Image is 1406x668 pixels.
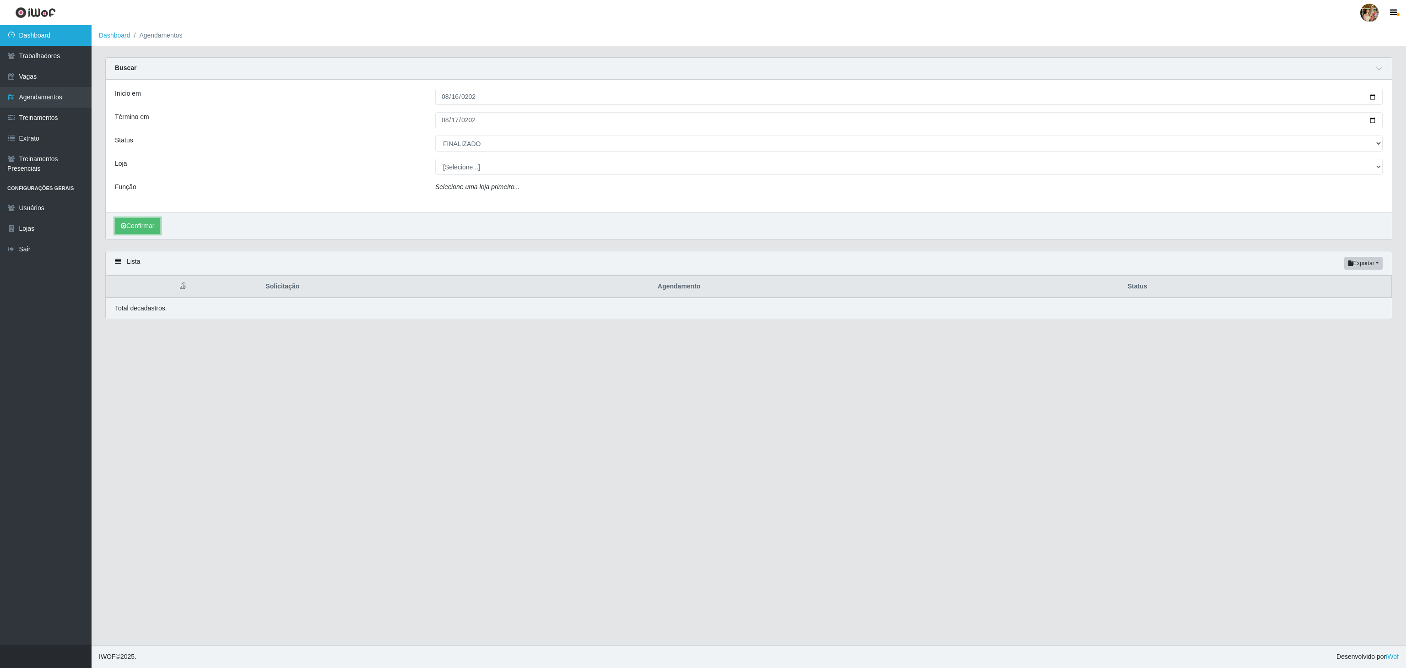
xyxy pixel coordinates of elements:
span: Desenvolvido por [1336,652,1399,662]
button: Confirmar [115,218,160,234]
div: Lista [106,251,1392,276]
th: Status [1122,276,1392,298]
th: Agendamento [652,276,1122,298]
strong: Buscar [115,64,136,71]
img: CoreUI Logo [15,7,56,18]
nav: breadcrumb [92,25,1406,46]
label: Início em [115,89,141,98]
label: Função [115,182,136,192]
label: Status [115,136,133,145]
li: Agendamentos [130,31,183,40]
p: Total de cadastros. [115,304,167,313]
span: © 2025 . [99,652,136,662]
span: IWOF [99,653,116,660]
i: Selecione uma loja primeiro... [435,183,519,190]
input: 00/00/0000 [435,89,1383,105]
label: Loja [115,159,127,168]
a: Dashboard [99,32,130,39]
input: 00/00/0000 [435,112,1383,128]
label: Término em [115,112,149,122]
th: Solicitação [260,276,652,298]
button: Exportar [1344,257,1383,270]
a: iWof [1386,653,1399,660]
